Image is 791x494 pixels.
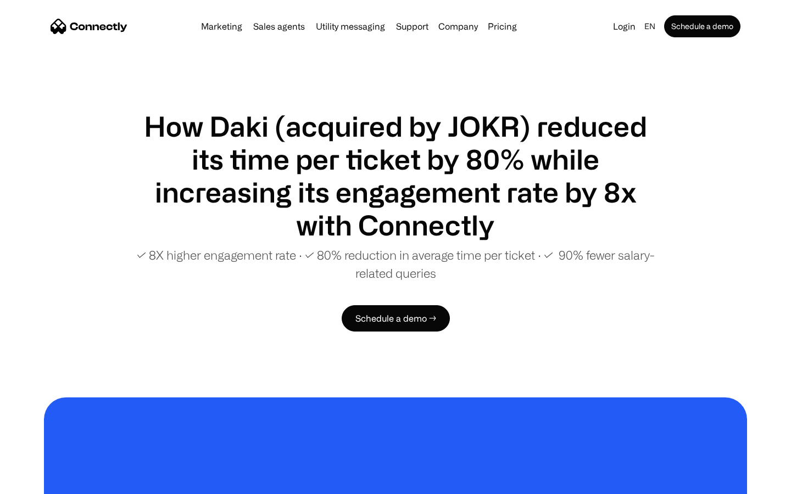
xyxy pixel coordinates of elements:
[132,110,659,242] h1: How Daki (acquired by JOKR) reduced its time per ticket by 80% while increasing its engagement ra...
[664,15,740,37] a: Schedule a demo
[483,22,521,31] a: Pricing
[22,475,66,490] ul: Language list
[438,19,478,34] div: Company
[132,246,659,282] p: ✓ 8X higher engagement rate ∙ ✓ 80% reduction in average time per ticket ∙ ✓ 90% fewer salary-rel...
[11,474,66,490] aside: Language selected: English
[342,305,450,332] a: Schedule a demo →
[392,22,433,31] a: Support
[644,19,655,34] div: en
[197,22,247,31] a: Marketing
[609,19,640,34] a: Login
[249,22,309,31] a: Sales agents
[311,22,389,31] a: Utility messaging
